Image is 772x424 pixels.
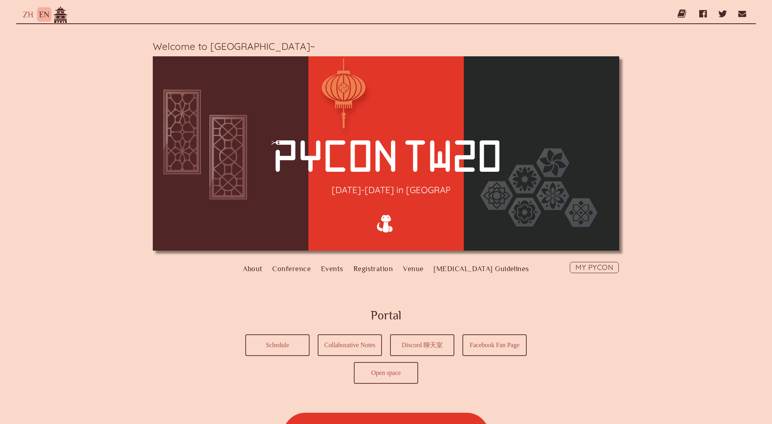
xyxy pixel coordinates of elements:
[23,10,33,19] a: ZH
[371,209,400,238] img: snake-icon.svg
[272,262,311,276] label: Conference
[403,262,423,276] a: Venue
[433,262,529,276] a: [MEDICAL_DATA] Guidelines
[332,184,497,195] text: [DATE]-[DATE] in [GEOGRAPHIC_DATA]
[321,262,343,276] label: Events
[37,7,51,22] button: EN
[153,40,619,52] div: Welcome to [GEOGRAPHIC_DATA]~
[241,307,531,325] h2: Portal
[570,262,619,273] a: My PyCon
[391,335,454,355] a: Discord 聊天室
[678,4,688,23] a: Blog
[353,262,393,276] label: Registration
[21,7,35,22] button: ZH
[699,4,707,23] a: Facebook
[318,335,381,355] a: Collaborative Notes
[355,363,417,383] a: Open space
[738,4,746,23] a: Email
[463,335,526,355] a: Facebook Fan Page
[271,140,500,172] img: 2020-logo.svg
[243,262,262,276] a: About
[246,335,309,355] a: Schedule
[718,4,727,23] a: Twitter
